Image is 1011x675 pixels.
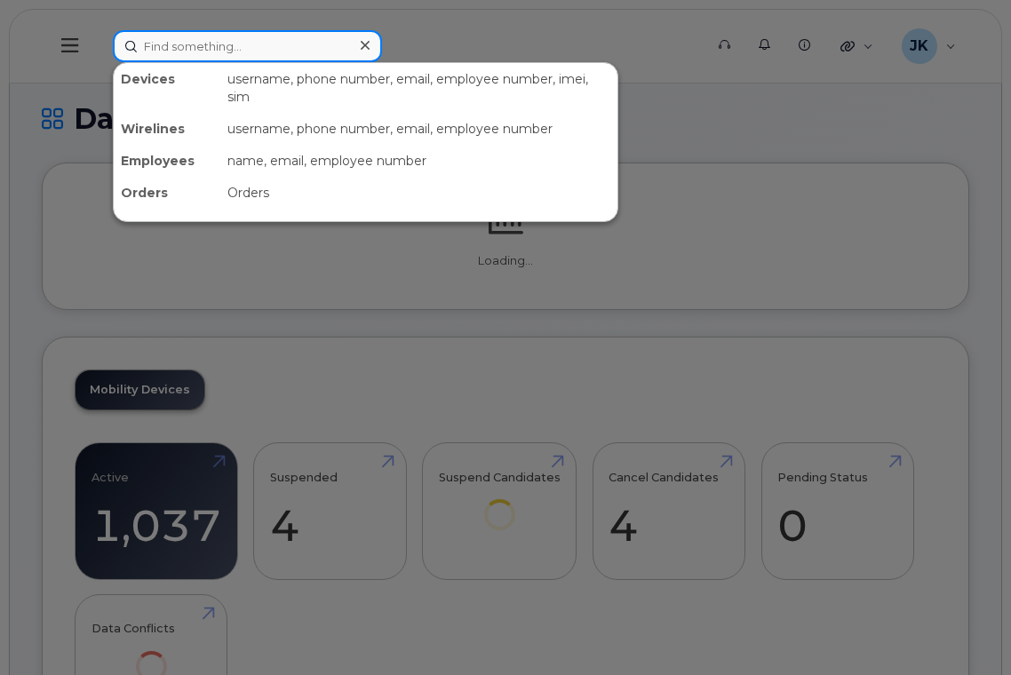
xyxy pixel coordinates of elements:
[220,177,617,209] div: Orders
[114,63,220,113] div: Devices
[220,145,617,177] div: name, email, employee number
[220,113,617,145] div: username, phone number, email, employee number
[114,113,220,145] div: Wirelines
[114,145,220,177] div: Employees
[220,63,617,113] div: username, phone number, email, employee number, imei, sim
[114,177,220,209] div: Orders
